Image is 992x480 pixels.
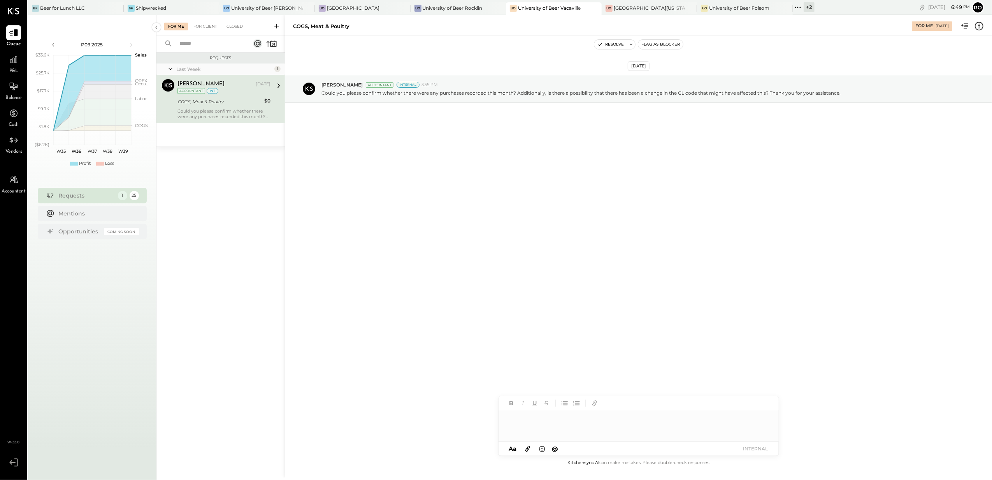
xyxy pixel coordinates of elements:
[414,5,421,12] div: Uo
[35,52,49,58] text: $33.6K
[530,398,540,408] button: Underline
[560,398,570,408] button: Unordered List
[0,79,27,102] a: Balance
[59,228,100,235] div: Opportunities
[293,23,349,30] div: COGS, Meat & Poultry
[56,148,66,154] text: W35
[513,445,516,452] span: a
[135,78,147,83] text: OPEX
[397,82,420,88] div: Internal
[35,142,49,147] text: ($6.2K)
[256,81,270,87] div: [DATE]
[5,95,22,102] span: Balance
[518,5,581,11] div: University of Beer Vacaville
[0,106,27,129] a: Cash
[207,88,218,94] div: int
[606,5,613,12] div: Uo
[0,25,27,48] a: Queue
[319,5,326,12] div: Uo
[130,191,139,200] div: 25
[506,398,516,408] button: Bold
[59,192,114,199] div: Requests
[59,210,135,217] div: Mentions
[594,40,627,49] button: Resolve
[541,398,551,408] button: Strikethrough
[38,106,49,111] text: $9.7K
[223,23,247,30] div: Closed
[0,173,27,195] a: Accountant
[177,88,205,94] div: Accountant
[79,161,91,167] div: Profit
[321,90,841,96] p: Could you please confirm whether there were any purchases recorded this month? Additionally, is t...
[936,23,949,29] div: [DATE]
[59,41,125,48] div: P09 2025
[274,66,281,72] div: 1
[552,445,558,452] span: @
[135,81,148,86] text: Occu...
[321,81,363,88] span: [PERSON_NAME]
[9,68,18,75] span: P&L
[72,148,81,154] text: W36
[709,5,769,11] div: University of Beer Folsom
[518,398,528,408] button: Italic
[128,5,135,12] div: Sh
[915,23,933,29] div: For Me
[104,228,139,235] div: Coming Soon
[105,161,114,167] div: Loss
[506,445,519,453] button: Aa
[628,61,650,71] div: [DATE]
[136,5,166,11] div: Shipwrecked
[701,5,708,12] div: Uo
[510,5,517,12] div: Uo
[590,398,600,408] button: Add URL
[7,41,21,48] span: Queue
[177,108,270,119] div: Could you please confirm whether there were any purchases recorded this month? Additionally, is t...
[264,97,270,105] div: $0
[135,96,147,101] text: Labor
[118,191,127,200] div: 1
[918,3,926,11] div: copy link
[37,88,49,94] text: $17.7K
[0,52,27,75] a: P&L
[176,66,272,72] div: Last Week
[39,124,49,129] text: $1.8K
[928,4,970,11] div: [DATE]
[32,5,39,12] div: Bf
[421,82,438,88] span: 3:55 PM
[135,52,147,58] text: Sales
[88,148,97,154] text: W37
[9,122,19,129] span: Cash
[118,148,128,154] text: W39
[804,2,815,12] div: + 2
[740,443,771,454] button: INTERNAL
[972,1,984,14] button: Ro
[177,80,225,88] div: [PERSON_NAME]
[135,123,148,128] text: COGS
[366,82,393,88] div: Accountant
[327,5,379,11] div: [GEOGRAPHIC_DATA]
[177,98,262,106] div: COGS, Meat & Poultry
[164,23,188,30] div: For Me
[2,188,26,195] span: Accountant
[571,398,581,408] button: Ordered List
[40,5,85,11] div: Beer for Lunch LLC
[190,23,221,30] div: For Client
[550,444,561,454] button: @
[103,148,112,154] text: W38
[36,70,49,76] text: $25.7K
[0,133,27,155] a: Vendors
[614,5,686,11] div: [GEOGRAPHIC_DATA][US_STATE]
[5,148,22,155] span: Vendors
[423,5,483,11] div: University of Beer Rocklin
[160,55,281,61] div: Requests
[638,40,683,49] button: Flag as Blocker
[231,5,303,11] div: University of Beer [PERSON_NAME]
[223,5,230,12] div: Uo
